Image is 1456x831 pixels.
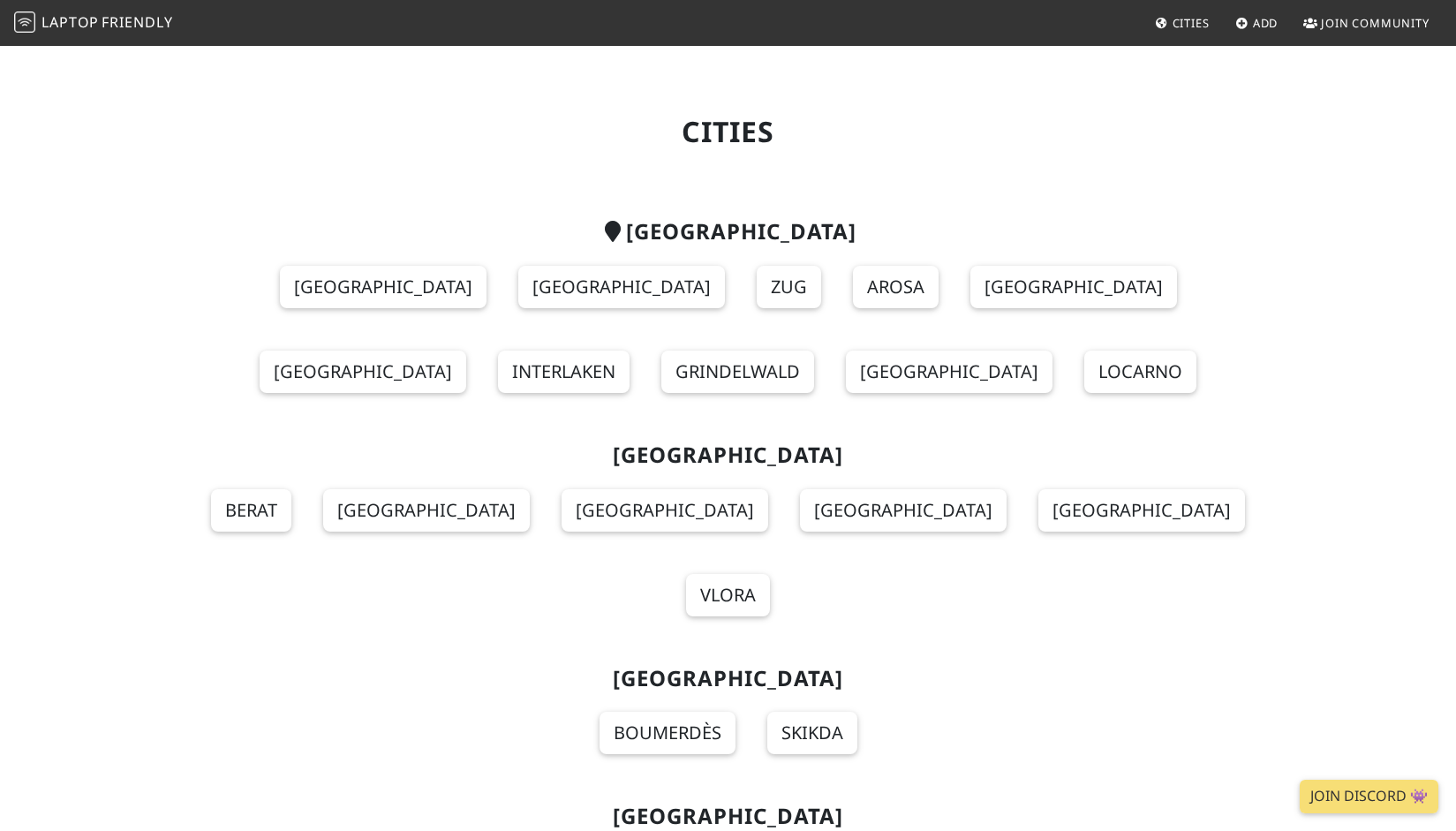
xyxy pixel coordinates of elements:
[562,489,768,532] a: [GEOGRAPHIC_DATA]
[970,266,1177,308] a: [GEOGRAPHIC_DATA]
[211,489,291,532] a: Berat
[661,351,814,393] a: Grindelwald
[498,351,630,393] a: Interlaken
[323,489,530,532] a: [GEOGRAPHIC_DATA]
[156,219,1301,245] h2: [GEOGRAPHIC_DATA]
[1321,15,1430,31] span: Join Community
[1038,489,1245,532] a: [GEOGRAPHIC_DATA]
[853,266,939,308] a: Arosa
[1148,7,1217,39] a: Cities
[41,12,99,32] span: Laptop
[102,12,172,32] span: Friendly
[800,489,1007,532] a: [GEOGRAPHIC_DATA]
[156,666,1301,691] h2: [GEOGRAPHIC_DATA]
[14,11,35,33] img: LaptopFriendly
[1228,7,1286,39] a: Add
[686,574,770,616] a: Vlora
[846,351,1052,393] a: [GEOGRAPHIC_DATA]
[518,266,725,308] a: [GEOGRAPHIC_DATA]
[1173,15,1210,31] span: Cities
[156,442,1301,468] h2: [GEOGRAPHIC_DATA]
[280,266,487,308] a: [GEOGRAPHIC_DATA]
[14,8,173,39] a: LaptopFriendly LaptopFriendly
[156,115,1301,148] h1: Cities
[1084,351,1196,393] a: Locarno
[1300,780,1438,813] a: Join Discord 👾
[767,712,857,754] a: Skikda
[260,351,466,393] a: [GEOGRAPHIC_DATA]
[757,266,821,308] a: Zug
[1296,7,1437,39] a: Join Community
[156,804,1301,829] h2: [GEOGRAPHIC_DATA]
[600,712,736,754] a: Boumerdès
[1253,15,1279,31] span: Add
